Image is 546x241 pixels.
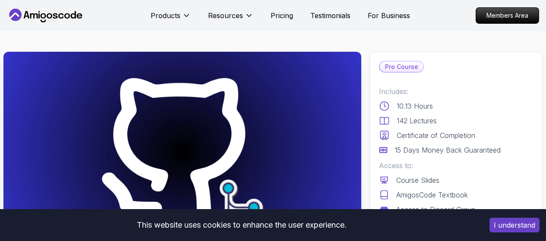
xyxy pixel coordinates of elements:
[476,7,539,24] a: Members Area
[151,10,180,21] p: Products
[271,10,293,21] a: Pricing
[151,10,191,28] button: Products
[208,10,243,21] p: Resources
[492,187,546,228] iframe: chat widget
[396,204,476,215] p: Access to Discord Group
[397,130,475,141] p: Certificate of Completion
[489,218,540,232] button: Accept cookies
[395,145,501,155] p: 15 Days Money Back Guaranteed
[397,116,437,126] p: 142 Lectures
[396,175,439,185] p: Course Slides
[310,10,350,21] a: Testimonials
[208,10,253,28] button: Resources
[379,86,533,97] p: Includes:
[396,190,468,200] p: AmigosCode Textbook
[397,101,433,111] p: 10.13 Hours
[380,62,423,72] p: Pro Course
[6,216,477,235] div: This website uses cookies to enhance the user experience.
[476,8,539,23] p: Members Area
[368,10,410,21] a: For Business
[379,160,533,171] p: Access to:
